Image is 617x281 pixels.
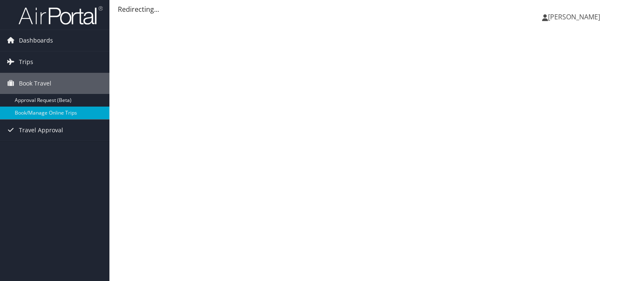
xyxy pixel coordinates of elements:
[548,12,600,21] span: [PERSON_NAME]
[542,4,609,29] a: [PERSON_NAME]
[19,5,103,25] img: airportal-logo.png
[19,73,51,94] span: Book Travel
[19,120,63,141] span: Travel Approval
[19,51,33,72] span: Trips
[19,30,53,51] span: Dashboards
[118,4,609,14] div: Redirecting...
